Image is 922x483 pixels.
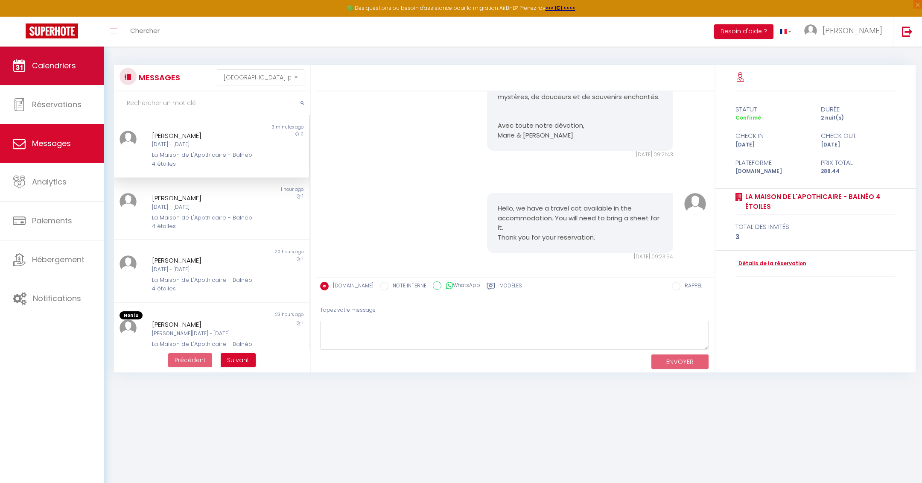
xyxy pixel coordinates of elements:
div: Prix total [815,158,901,168]
label: RAPPEL [680,282,702,291]
label: [DOMAIN_NAME] [329,282,373,291]
div: [DATE] [729,141,815,149]
div: La Maison de L'Apothicaire - Balnéo 4 étoiles [152,214,254,231]
span: Notifications [33,293,81,304]
button: Next [221,353,256,368]
div: [PERSON_NAME] [152,131,254,141]
h3: MESSAGES [137,68,180,87]
img: ... [684,193,706,215]
img: ... [804,24,817,37]
div: total des invités [735,222,896,232]
img: ... [120,131,137,148]
a: >>> ICI <<<< [546,4,575,12]
div: La Maison de L'Apothicaire - Balnéo 4 étoiles [152,151,254,168]
div: statut [729,104,815,114]
div: [PERSON_NAME] [152,319,254,330]
span: Calendriers [32,60,76,71]
div: Plateforme [729,158,815,168]
span: Hébergement [32,254,85,265]
div: check out [815,131,901,141]
div: [DATE] [815,141,901,149]
a: ... [PERSON_NAME] [798,17,893,47]
img: ... [120,319,137,337]
div: check in [729,131,815,141]
div: Tapez votre message [320,300,709,321]
div: [DATE] - [DATE] [152,203,254,211]
span: 2 [301,131,303,137]
div: [PERSON_NAME] [152,255,254,266]
div: [DATE] 09:23:54 [487,253,673,261]
span: Confirmé [735,114,761,121]
button: Besoin d'aide ? [714,24,773,39]
input: Rechercher un mot clé [114,91,310,115]
img: ... [120,193,137,210]
span: 1 [302,193,303,199]
p: Avec toute notre dévotion, Marie & [PERSON_NAME] [498,121,662,140]
span: Suivant [227,356,249,364]
span: Réservations [32,99,82,110]
button: Previous [168,353,212,368]
button: ENVOYER [651,354,709,369]
div: [DATE] - [DATE] [152,141,254,149]
div: 20 hours ago [211,249,309,255]
span: Messages [32,138,71,149]
div: 3 [735,232,896,242]
div: 2 nuit(s) [815,114,901,122]
p: Que votre passage en notre demeure soit riche de mystères, de douceurs et de souvenirs enchantés. [498,82,662,102]
div: [PERSON_NAME] [152,193,254,203]
img: logout [902,26,913,37]
pre: Hello, we have a travel cot available in the accommodation. You will need to bring a sheet for it... [498,204,662,242]
label: Modèles [499,282,522,293]
div: [DATE] 09:21:43 [487,151,673,159]
div: 288.44 [815,167,901,176]
label: WhatsApp [441,281,480,291]
div: La Maison de L'Apothicaire - Balnéo 4 étoiles [152,276,254,293]
label: NOTE INTERNE [388,282,426,291]
img: Super Booking [26,23,78,38]
a: Détails de la réservation [735,260,806,268]
img: ... [120,255,137,272]
div: 3 minutes ago [211,124,309,131]
span: Chercher [130,26,160,35]
div: 23 hours ago [211,311,309,320]
span: [PERSON_NAME] [823,25,882,36]
div: La Maison de L'Apothicaire - Balnéo 4 étoiles [152,340,254,357]
div: [DATE] - [DATE] [152,266,254,274]
span: Précédent [175,356,206,364]
div: [PERSON_NAME][DATE] - [DATE] [152,330,254,338]
a: Chercher [124,17,166,47]
div: durée [815,104,901,114]
div: [DOMAIN_NAME] [729,167,815,176]
span: Analytics [32,176,67,187]
span: 1 [302,319,303,326]
a: La Maison de L'Apothicaire - Balnéo 4 étoiles [742,192,896,212]
span: Non lu [120,311,143,320]
span: Paiements [32,215,72,226]
div: 1 hour ago [211,186,309,193]
span: 1 [302,255,303,262]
